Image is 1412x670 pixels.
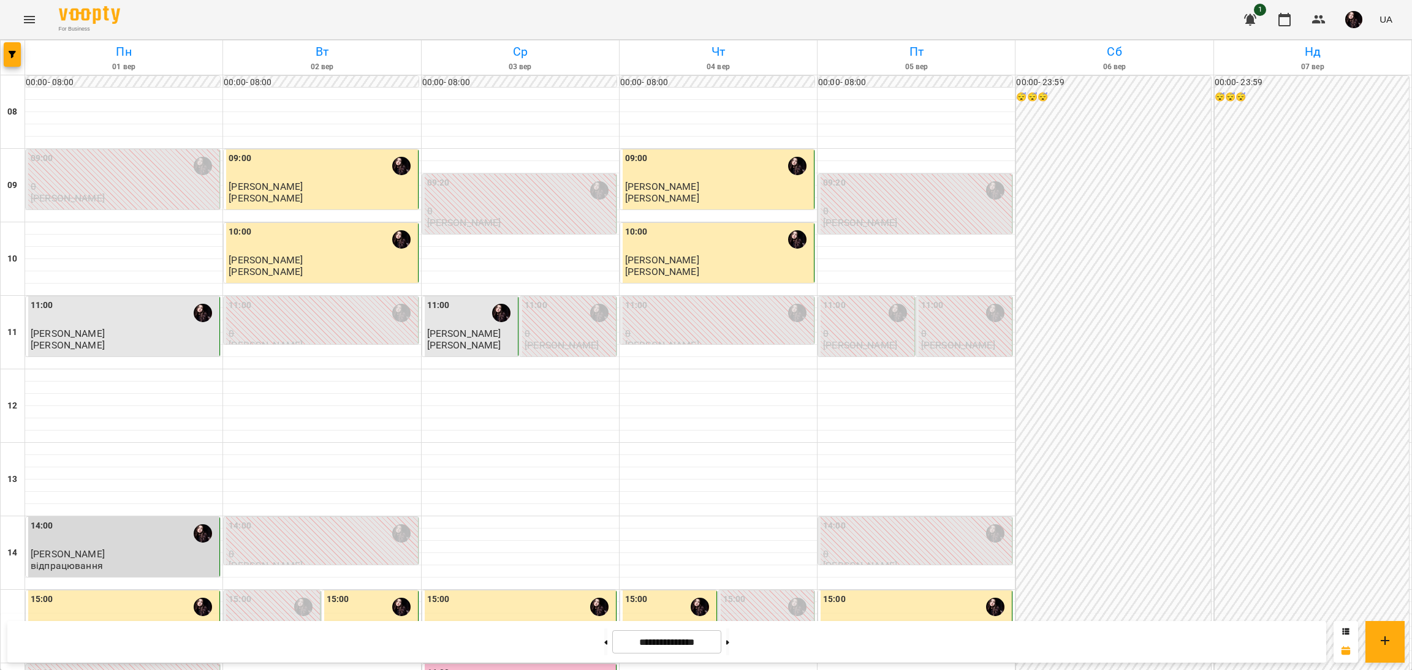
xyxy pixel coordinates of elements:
[31,181,217,192] p: 0
[625,593,648,606] label: 15:00
[7,105,17,119] h6: 08
[691,598,709,616] div: Анастасія Абрамова
[590,598,609,616] img: Анастасія Абрамова
[31,299,53,312] label: 11:00
[1017,61,1211,73] h6: 06 вер
[327,593,349,606] label: 15:00
[31,152,53,165] label: 09:00
[59,6,120,24] img: Voopty Logo
[392,304,411,322] img: Анастасія Абрамова
[590,181,609,200] img: Анастасія Абрамова
[921,340,995,350] p: [PERSON_NAME]
[31,328,105,339] span: [PERSON_NAME]
[427,176,450,190] label: 09:20
[7,473,17,486] h6: 13
[625,225,648,239] label: 10:00
[229,560,303,571] p: [PERSON_NAME]
[229,225,251,239] label: 10:00
[1380,13,1392,26] span: UA
[986,598,1004,616] img: Анастасія Абрамова
[1216,42,1410,61] h6: Нд
[31,519,53,533] label: 14:00
[818,76,1012,89] h6: 00:00 - 08:00
[1215,91,1409,104] h6: 😴😴😴
[194,524,212,543] img: Анастасія Абрамова
[7,399,17,413] h6: 12
[422,76,617,89] h6: 00:00 - 08:00
[229,152,251,165] label: 09:00
[31,340,105,350] p: [PERSON_NAME]
[7,179,17,192] h6: 09
[423,42,617,61] h6: Ср
[625,181,699,192] span: [PERSON_NAME]
[194,157,212,175] img: Анастасія Абрамова
[823,206,1009,216] p: 0
[823,176,846,190] label: 09:20
[788,598,807,616] img: Анастасія Абрамова
[294,598,313,616] img: Анастасія Абрамова
[823,519,846,533] label: 14:00
[229,266,303,277] p: [PERSON_NAME]
[621,61,815,73] h6: 04 вер
[392,157,411,175] img: Анастасія Абрамова
[625,152,648,165] label: 09:00
[392,524,411,543] img: Анастасія Абрамова
[986,181,1004,200] div: Анастасія Абрамова
[492,304,511,322] img: Анастасія Абрамова
[525,328,613,339] p: 0
[1345,11,1362,28] img: c92daf42e94a56623d94c35acff0251f.jpg
[986,304,1004,322] img: Анастасія Абрамова
[788,304,807,322] div: Анастасія Абрамова
[427,299,450,312] label: 11:00
[194,304,212,322] img: Анастасія Абрамова
[625,266,699,277] p: [PERSON_NAME]
[392,230,411,249] img: Анастасія Абрамова
[986,524,1004,543] div: Анастасія Абрамова
[823,549,1009,559] p: 0
[229,340,303,350] p: [PERSON_NAME]
[625,340,699,350] p: [PERSON_NAME]
[525,340,599,350] p: [PERSON_NAME]
[620,76,814,89] h6: 00:00 - 08:00
[31,560,103,571] p: відпрацювання
[225,61,419,73] h6: 02 вер
[194,598,212,616] img: Анастасія Абрамова
[590,304,609,322] img: Анастасія Абрамова
[1215,76,1409,89] h6: 00:00 - 23:59
[625,328,811,339] p: 0
[625,193,699,203] p: [PERSON_NAME]
[823,328,912,339] p: 0
[1016,76,1210,89] h6: 00:00 - 23:59
[788,157,807,175] img: Анастасія Абрамова
[788,230,807,249] img: Анастасія Абрамова
[31,548,105,560] span: [PERSON_NAME]
[1017,42,1211,61] h6: Сб
[1254,4,1266,16] span: 1
[7,252,17,266] h6: 10
[229,328,415,339] p: 0
[1216,61,1410,73] h6: 07 вер
[31,593,53,606] label: 15:00
[225,42,419,61] h6: Вт
[229,549,415,559] p: 0
[823,217,897,228] p: [PERSON_NAME]
[229,299,251,312] label: 11:00
[427,328,501,339] span: [PERSON_NAME]
[625,254,699,266] span: [PERSON_NAME]
[823,560,897,571] p: [PERSON_NAME]
[392,598,411,616] div: Анастасія Абрамова
[427,206,613,216] p: 0
[427,593,450,606] label: 15:00
[15,5,44,34] button: Menu
[31,193,105,203] p: [PERSON_NAME]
